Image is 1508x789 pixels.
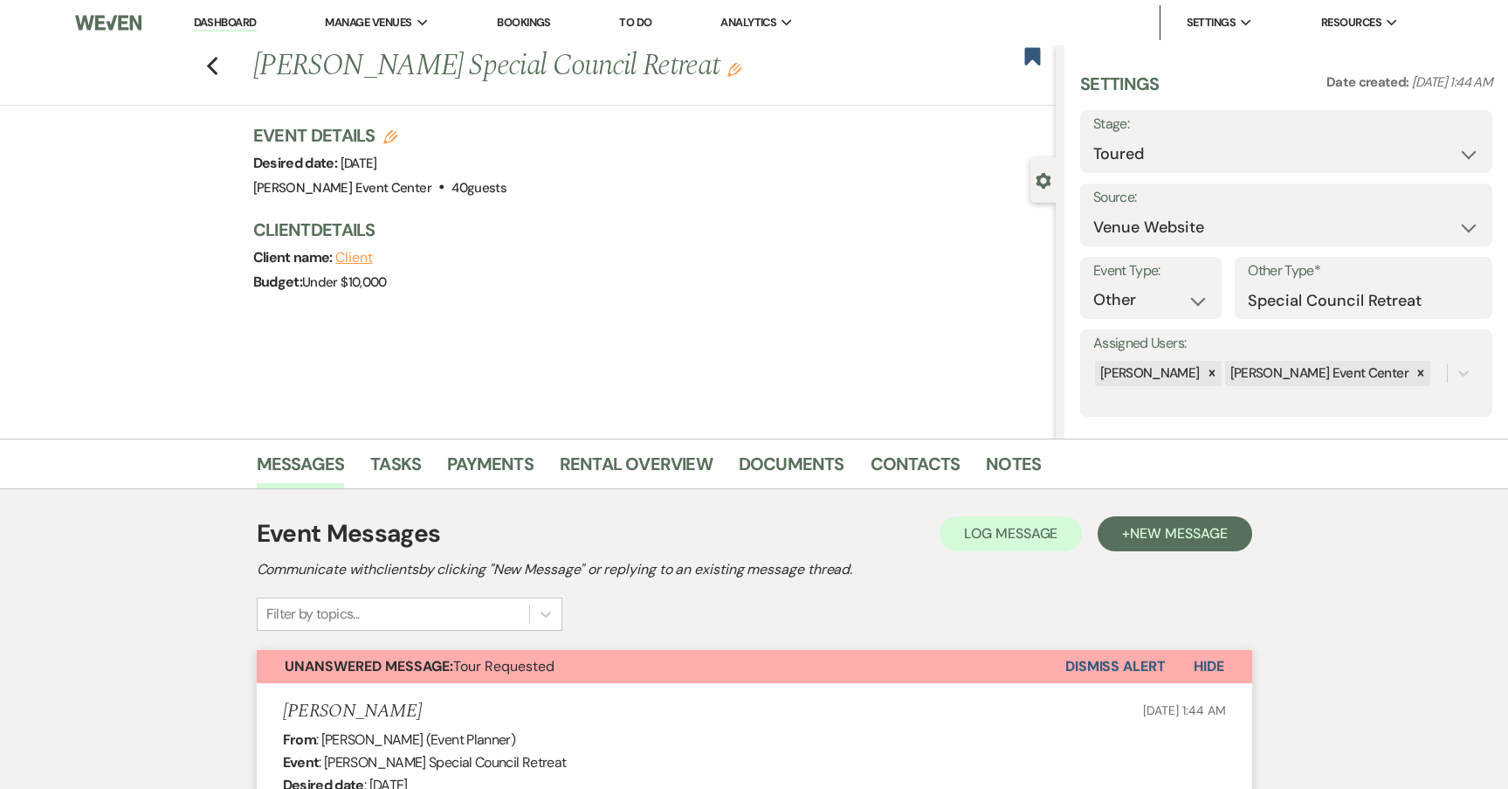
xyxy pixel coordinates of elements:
span: Under $10,000 [302,273,387,291]
button: Hide [1166,650,1252,683]
label: Other Type* [1248,259,1479,284]
a: Dashboard [194,15,257,31]
h3: Event Details [253,123,507,148]
a: Notes [986,450,1041,488]
a: Documents [739,450,844,488]
strong: Unanswered Message: [285,657,453,675]
span: [DATE] [341,155,377,172]
div: [PERSON_NAME] Event Center [1225,361,1411,386]
h2: Communicate with clients by clicking "New Message" or replying to an existing message thread. [257,559,1252,580]
img: Weven Logo [75,4,141,41]
label: Event Type: [1093,259,1208,284]
a: Rental Overview [560,450,713,488]
span: [DATE] 1:44 AM [1143,702,1225,718]
span: Manage Venues [325,14,411,31]
span: Log Message [964,524,1057,543]
button: +New Message [1098,516,1251,551]
span: New Message [1130,524,1227,543]
a: Tasks [370,450,421,488]
h3: Client Details [253,218,1038,242]
a: To Do [619,15,651,30]
span: Hide [1194,657,1224,675]
span: Desired date: [253,154,341,172]
button: Edit [727,61,741,77]
button: Log Message [940,516,1082,551]
button: Unanswered Message:Tour Requested [257,650,1065,683]
span: Tour Requested [285,657,554,675]
h1: [PERSON_NAME] Special Council Retreat [253,45,889,87]
span: Client name: [253,248,336,266]
b: Event [283,753,320,772]
a: Contacts [871,450,961,488]
span: Date created: [1326,73,1412,91]
span: 40 guests [451,179,506,197]
span: Resources [1321,14,1381,31]
a: Bookings [497,15,551,30]
button: Client [335,251,373,265]
span: Settings [1187,14,1236,31]
span: [PERSON_NAME] Event Center [253,179,431,197]
span: Budget: [253,273,303,291]
h5: [PERSON_NAME] [283,701,422,723]
h3: Settings [1080,72,1160,110]
b: From [283,730,316,749]
span: [DATE] 1:44 AM [1412,73,1492,91]
div: Filter by topics... [266,604,360,625]
h1: Event Messages [257,516,441,552]
button: Close lead details [1036,171,1051,188]
label: Source: [1093,185,1479,211]
a: Messages [257,450,345,488]
span: Analytics [720,14,776,31]
label: Stage: [1093,112,1479,137]
div: [PERSON_NAME] [1095,361,1202,386]
button: Dismiss Alert [1065,650,1166,683]
label: Assigned Users: [1093,331,1479,356]
a: Payments [447,450,534,488]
